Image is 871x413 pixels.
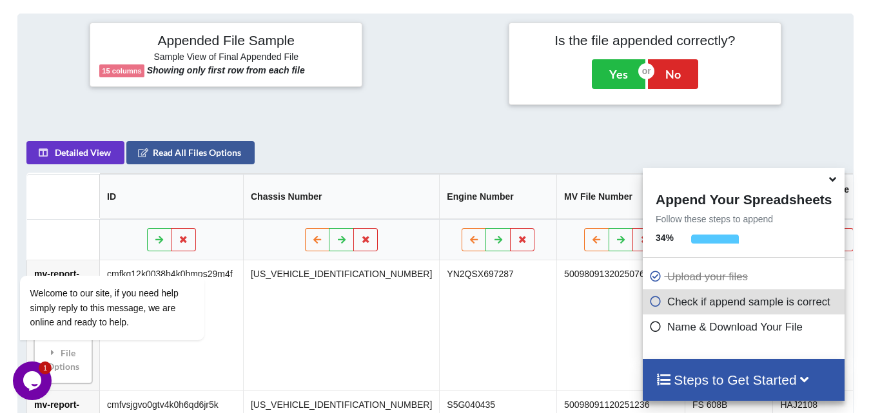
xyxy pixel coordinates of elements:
iframe: chat widget [13,89,245,355]
span: Welcome to our site, if you need help simply reply to this message, we are online and ready to help. [17,199,166,238]
b: 34 % [656,233,674,243]
td: [US_VEHICLE_IDENTIFICATION_NUMBER] [243,260,439,390]
b: 15 columns [102,67,142,75]
p: Upload your files [649,269,841,285]
div: File Options [38,339,88,379]
iframe: chat widget [13,361,54,400]
button: No [648,59,698,89]
h4: Appended File Sample [99,32,353,50]
th: Engine Number [439,174,556,219]
button: Yes [592,59,645,89]
td: YN2QSX697287 [439,260,556,390]
th: MV File Number [556,174,685,219]
h4: Append Your Spreadsheets [643,188,845,207]
button: Read All Files Options [126,141,255,164]
p: Follow these steps to append [643,213,845,226]
p: Name & Download Your File [649,319,841,335]
p: Check if append sample is correct [649,294,841,310]
td: 50098091320250760 [556,260,685,390]
h4: Is the file appended correctly? [518,32,772,48]
b: Showing only first row from each file [147,65,305,75]
h4: Steps to Get Started [656,372,832,388]
th: Chassis Number [243,174,439,219]
h6: Sample View of Final Appended File [99,52,353,64]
